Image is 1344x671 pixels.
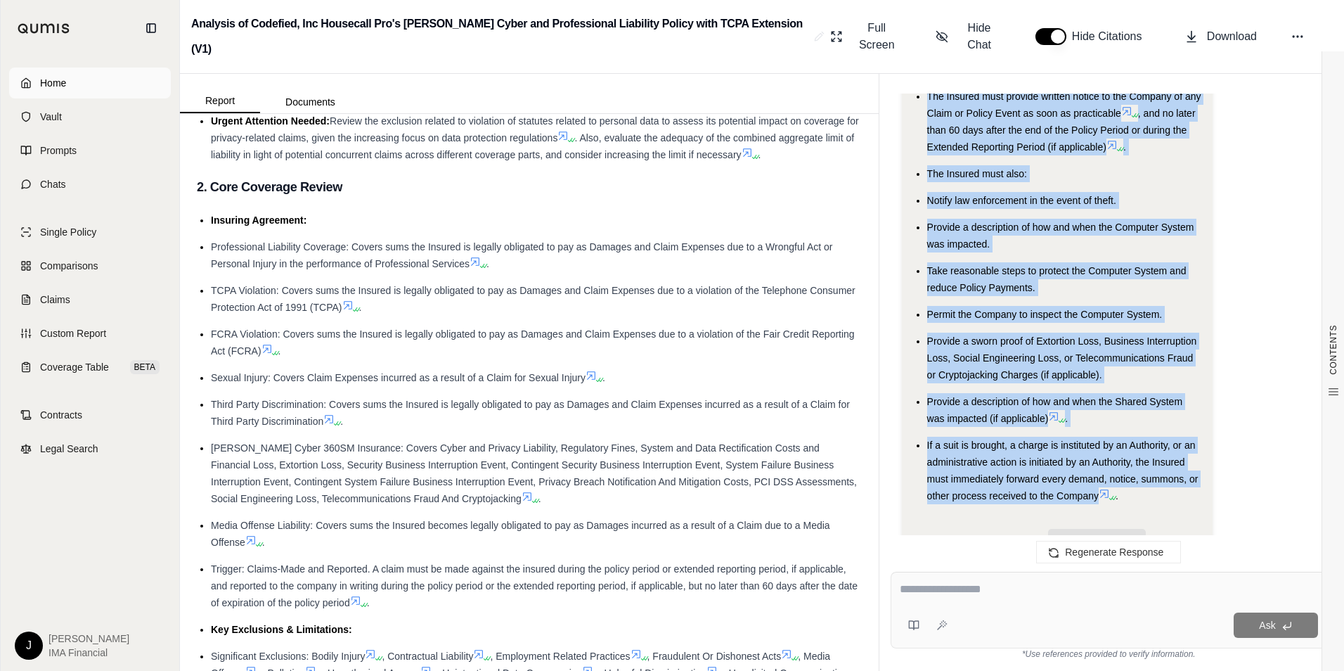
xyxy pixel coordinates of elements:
button: Collapse sidebar [140,17,162,39]
span: Media Offense Liability: Covers sums the Insured becomes legally obligated to pay as Damages incu... [211,520,830,548]
div: J [15,632,43,660]
span: . [602,372,605,383]
button: Ask [1234,613,1318,638]
a: Comparisons [9,250,171,281]
span: , Contractual Liability [382,651,473,662]
span: Notify law enforcement in the event of theft. [927,195,1116,206]
span: BETA [130,360,160,374]
span: Regenerate Response [1065,547,1163,558]
span: Comparisons [40,259,98,273]
span: Custom Report [40,326,106,340]
span: . [262,537,265,548]
span: Ask [1259,620,1275,631]
button: Hide Chat [930,14,1007,59]
span: Home [40,76,66,90]
span: Permit the Company to inspect the Computer System. [927,309,1163,320]
a: Legal Search [9,433,171,464]
span: , Fraudulent Or Dishonest Acts [647,651,782,662]
img: Qumis Logo [18,23,70,34]
button: Download [1179,23,1262,51]
span: Download [1207,28,1257,45]
span: , Employment Related Practices [490,651,630,662]
span: Prompts [40,143,77,158]
a: Home [9,68,171,98]
span: Review the exclusion related to violation of statutes related to personal data to assess its pote... [211,115,859,143]
a: Contracts [9,400,171,430]
span: CONTENTS [1328,325,1339,375]
button: Documents [260,91,361,113]
span: Sexual Injury: Covers Claim Expenses incurred as a result of a Claim for Sexual Injury [211,372,586,383]
span: If a suit is brought, a charge is instituted by an Authority, or an administrative action is init... [927,440,1198,501]
h3: 2. Core Coverage Review [197,174,862,200]
span: Provide a description of how and when the Shared System was impacted (if applicable) [927,396,1182,424]
span: [PERSON_NAME] Cyber 360SM Insurance: Covers Cyber and Privacy Liability, Regulatory Fines, System... [211,442,857,504]
span: . [486,258,489,269]
span: . [538,493,541,504]
span: . [367,597,370,608]
span: Legal Search [40,442,98,456]
span: FCRA Violation: Covers sums the Insured is legally obligated to pay as Damages and Claim Expenses... [211,328,855,357]
span: Insuring Agreement: [211,215,306,226]
span: . [1116,490,1118,501]
a: Coverage TableBETA [9,352,171,383]
span: Contracts [40,408,82,422]
span: CLICK TO RATE [1048,529,1146,553]
span: . [1065,413,1068,424]
button: Regenerate Response [1036,541,1181,563]
button: Full Screen [825,14,907,59]
span: Trigger: Claims-Made and Reported. A claim must be made against the insured during the policy per... [211,563,858,608]
span: Single Policy [40,225,96,239]
span: [PERSON_NAME] [49,632,129,646]
span: . [340,416,343,427]
span: , and no later than 60 days after the end of the Policy Period or during the Extended Reporting P... [927,108,1196,153]
span: Coverage Table [40,360,109,374]
span: . [758,149,761,160]
span: Significant Exclusions: Bodily Injury [211,651,365,662]
span: IMA Financial [49,646,129,660]
span: The Insured must also: [927,168,1027,179]
a: Claims [9,284,171,315]
a: Chats [9,169,171,200]
button: Copy [913,527,958,555]
span: Provide a description of how and when the Computer System was impacted. [927,222,1194,250]
div: *Use references provided to verify information. [891,648,1327,660]
span: Full Screen [851,20,902,53]
span: . [1123,141,1126,153]
span: Take reasonable steps to protect the Computer System and reduce Policy Payments. [927,265,1187,293]
a: Custom Report [9,318,171,349]
a: Vault [9,101,171,132]
a: Prompts [9,135,171,166]
span: . [278,345,281,357]
span: Provide a sworn proof of Extortion Loss, Business Interruption Loss, Social Engineering Loss, or ... [927,335,1197,381]
span: Key Exclusions & Limitations: [211,624,352,635]
span: TCPA Violation: Covers sums the Insured is legally obligated to pay as Damages and Claim Expenses... [211,285,855,313]
span: Chats [40,177,66,191]
span: Professional Liability Coverage: Covers sums the Insured is legally obligated to pay as Damages a... [211,241,833,269]
span: . [359,302,362,313]
a: Single Policy [9,217,171,248]
span: Hide Chat [957,20,1002,53]
span: Vault [40,110,62,124]
span: Hide Citations [1072,28,1151,45]
span: The Insured must provide written notice to the Company of any Claim or Policy Event as soon as pr... [927,91,1201,119]
h2: Analysis of Codefied, Inc Housecall Pro's [PERSON_NAME] Cyber and Professional Liability Policy w... [191,11,808,62]
button: Report [180,89,260,113]
span: Third Party Discrimination: Covers sums the Insured is legally obligated to pay as Damages and Cl... [211,399,850,427]
span: Claims [40,293,70,307]
span: Urgent Attention Needed: [211,115,330,127]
